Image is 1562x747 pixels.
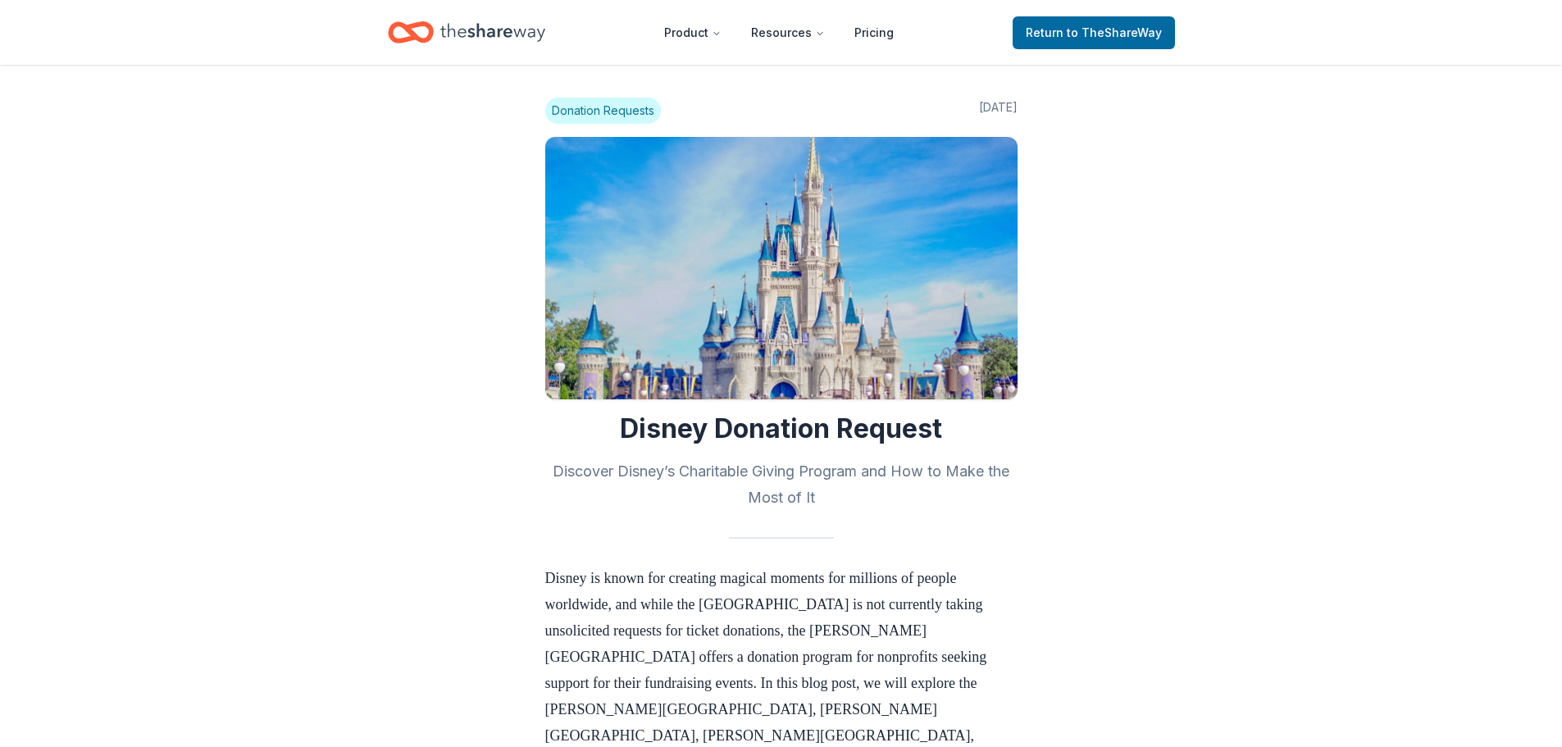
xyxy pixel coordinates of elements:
span: [DATE] [979,98,1018,124]
button: Product [651,16,735,49]
span: to TheShareWay [1067,25,1162,39]
button: Resources [738,16,838,49]
h1: Disney Donation Request [545,412,1018,445]
a: Returnto TheShareWay [1013,16,1175,49]
img: Image for Disney Donation Request [545,137,1018,399]
nav: Main [651,13,907,52]
h2: Discover Disney’s Charitable Giving Program and How to Make the Most of It [545,458,1018,511]
span: Return [1026,23,1162,43]
a: Home [388,13,545,52]
span: Donation Requests [545,98,661,124]
a: Pricing [841,16,907,49]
